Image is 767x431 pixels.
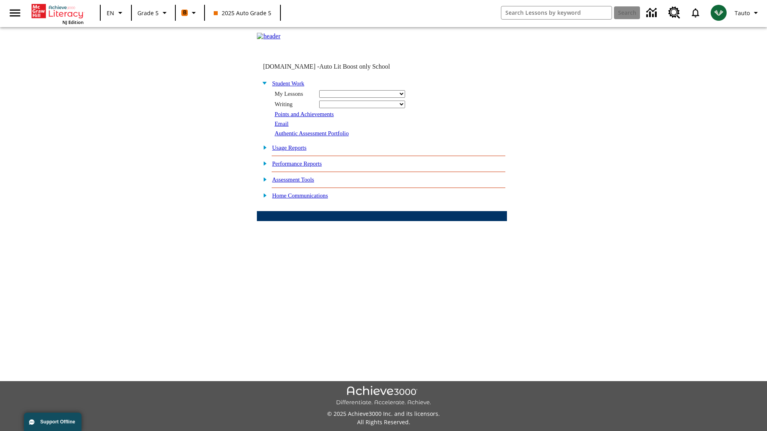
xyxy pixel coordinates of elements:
span: Support Offline [40,419,75,425]
td: [DOMAIN_NAME] - [263,63,410,70]
img: avatar image [711,5,727,21]
span: EN [107,9,114,17]
a: Authentic Assessment Portfolio [274,130,349,136]
a: Resource Center, Will open in new tab [664,2,685,24]
a: Notifications [685,2,706,23]
span: B [183,8,187,18]
nobr: Auto Lit Boost only School [319,63,390,70]
img: minus.gif [259,79,267,87]
a: Assessment Tools [272,176,314,183]
button: Language: EN, Select a language [103,6,129,20]
img: plus.gif [259,144,267,151]
div: Home [32,2,83,25]
img: header [257,33,280,40]
span: Tauto [735,9,750,17]
button: Open side menu [3,1,27,25]
a: Home Communications [272,192,328,199]
span: 2025 Auto Grade 5 [214,9,271,17]
button: Grade: Grade 5, Select a grade [134,6,173,20]
a: Email [274,121,288,127]
input: search field [501,6,612,19]
span: Grade 5 [137,9,159,17]
img: plus.gif [259,176,267,183]
button: Profile/Settings [731,6,764,20]
div: My Lessons [274,91,314,97]
button: Boost Class color is orange. Change class color [178,6,202,20]
button: Support Offline [24,413,81,431]
a: Performance Reports [272,160,322,167]
img: Achieve3000 Differentiate Accelerate Achieve [336,386,431,406]
button: Select a new avatar [706,2,731,23]
img: plus.gif [259,160,267,167]
a: Usage Reports [272,144,306,151]
img: plus.gif [259,192,267,199]
a: Student Work [272,80,304,87]
a: Points and Achievements [274,111,334,117]
div: Writing [274,101,314,108]
a: Data Center [642,2,664,24]
span: NJ Edition [62,19,83,25]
